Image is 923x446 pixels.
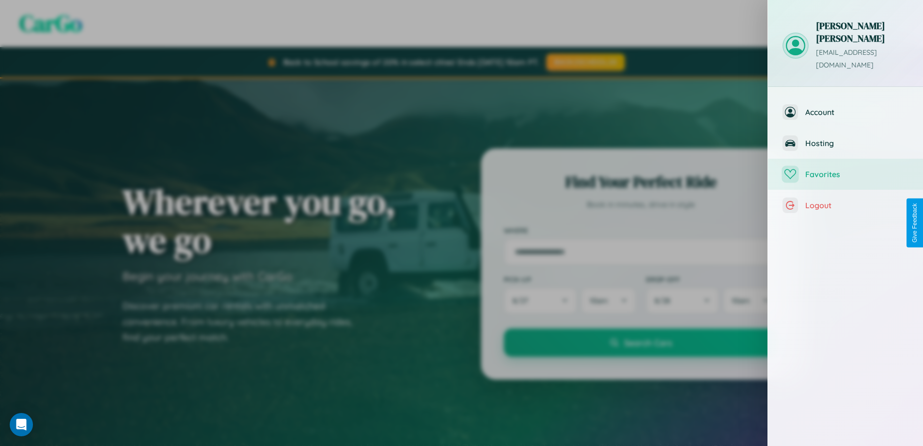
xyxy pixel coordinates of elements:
button: Favorites [768,159,923,190]
p: [EMAIL_ADDRESS][DOMAIN_NAME] [816,47,908,72]
span: Account [805,107,908,117]
div: Open Intercom Messenger [10,413,33,436]
h3: [PERSON_NAME] [PERSON_NAME] [816,19,908,45]
button: Account [768,97,923,128]
span: Logout [805,200,908,210]
span: Hosting [805,138,908,148]
button: Hosting [768,128,923,159]
button: Logout [768,190,923,221]
div: Give Feedback [911,203,918,243]
span: Favorites [805,169,908,179]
